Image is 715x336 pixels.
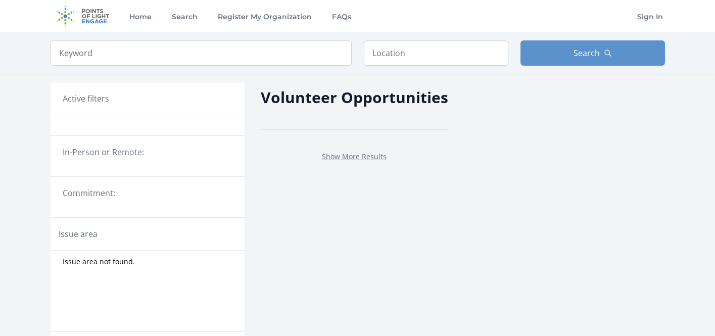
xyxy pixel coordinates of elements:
button: Search [520,40,665,66]
a: Show More Results [322,152,387,161]
legend: Commitment: [63,187,232,199]
legend: In-Person or Remote: [63,146,232,158]
h3: Active filters [63,92,109,105]
input: Location [364,40,508,66]
input: Keyword [51,40,352,66]
span: Issue area not found. [63,257,135,267]
legend: Issue area [59,228,98,240]
span: Search [574,47,600,59]
h2: Volunteer Opportunities [261,86,448,109]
